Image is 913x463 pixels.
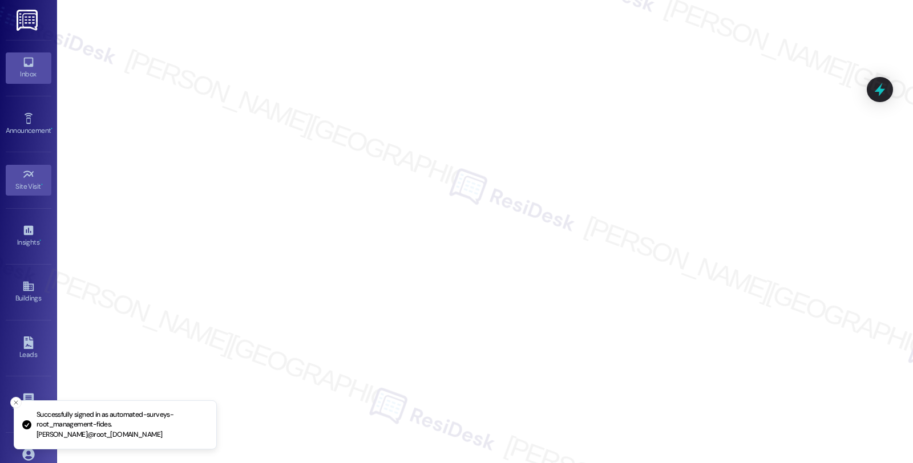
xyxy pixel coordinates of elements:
[6,221,51,251] a: Insights •
[6,389,51,420] a: Templates •
[51,125,52,133] span: •
[17,10,40,31] img: ResiDesk Logo
[6,277,51,307] a: Buildings
[39,237,41,245] span: •
[6,52,51,83] a: Inbox
[41,181,43,189] span: •
[6,165,51,196] a: Site Visit •
[37,410,207,440] p: Successfully signed in as automated-surveys-root_management-fides.[PERSON_NAME]@root_[DOMAIN_NAME]
[6,333,51,364] a: Leads
[10,397,22,408] button: Close toast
